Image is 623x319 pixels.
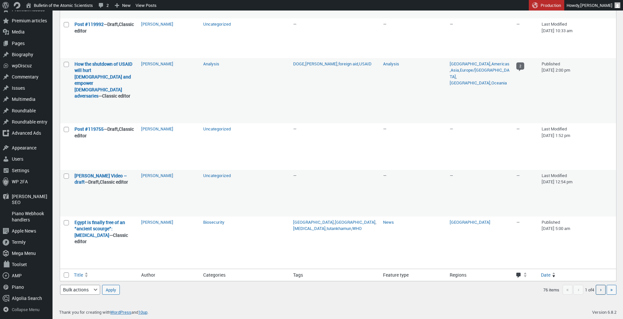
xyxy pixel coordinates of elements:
[203,219,225,225] a: Biosecurity
[59,309,148,315] p: Thank you for creating with and .
[141,61,173,67] a: [PERSON_NAME]
[141,126,173,132] a: [PERSON_NAME]
[110,309,131,315] a: WordPress
[293,225,326,231] a: [MEDICAL_DATA]
[305,61,337,67] a: [PERSON_NAME]
[75,232,128,245] span: Classic editor
[203,172,231,178] a: Uncategorized
[516,272,522,279] span: Comments
[516,62,524,70] span: 2
[293,126,297,132] span: —
[88,179,100,185] span: Draft,
[610,286,613,293] span: »
[75,172,127,185] a: “Pappas Video – draft” (Edit)
[516,21,520,27] span: —
[141,21,173,27] a: [PERSON_NAME]
[75,21,104,27] a: “Post #119992” (Edit)
[600,286,602,293] span: ›
[592,287,594,293] span: 4
[75,61,132,99] a: “How the shutdown of USAID will hurt Americans and empower foreign adversaries” (Edit)
[516,126,520,132] span: —
[290,58,380,123] td: , , ,
[352,225,362,231] a: WHO
[75,126,134,139] span: Classic editor
[450,61,490,67] a: [GEOGRAPHIC_DATA]
[338,61,358,67] a: foreign aid
[446,58,513,123] td: , , , , ,
[327,225,351,231] a: tutankhamun
[102,285,120,295] input: Apply
[293,61,304,67] a: DOGE
[585,287,595,293] span: 1 of
[592,309,616,315] p: Version 6.8.2
[541,272,550,278] span: Date
[107,21,119,27] span: Draft,
[450,21,453,27] span: —
[383,219,394,225] a: News
[203,61,219,67] a: Analysis
[573,285,583,295] span: ‹
[543,287,559,293] span: 76 items
[203,126,231,132] a: Uncategorized
[71,269,138,281] a: Title
[138,269,200,281] th: Author
[450,126,453,132] span: —
[107,126,119,132] span: Draft,
[580,2,612,8] span: [PERSON_NAME]
[293,219,334,225] a: [GEOGRAPHIC_DATA]
[563,285,572,295] span: «
[538,269,616,281] a: Date
[359,61,372,67] a: USAID
[450,67,509,80] a: Europe/[GEOGRAPHIC_DATA]
[200,269,290,281] th: Categories
[75,219,125,238] a: “Egypt is finally free of an “ancient scourge”: malaria” (Edit)
[141,219,173,225] a: [PERSON_NAME]
[538,123,616,170] td: Last Modified [DATE] 1:52 pm
[203,21,231,27] a: Uncategorized
[75,21,135,34] strong: —
[293,21,297,27] span: —
[450,219,490,225] a: [GEOGRAPHIC_DATA]
[75,21,134,34] span: Classic editor
[290,216,380,269] td: , , , ,
[74,272,83,278] span: Title
[538,216,616,269] td: Published [DATE] 5:00 am
[290,269,380,281] th: Tags
[538,18,616,58] td: Last Modified [DATE] 10:33 am
[383,21,387,27] span: —
[450,80,490,86] a: [GEOGRAPHIC_DATA]
[516,172,520,178] span: —
[383,172,387,178] span: —
[383,126,387,132] span: —
[383,61,399,67] a: Analysis
[75,172,135,185] strong: —
[75,219,135,245] strong: —
[380,269,446,281] th: Feature type
[138,309,147,315] a: 10up
[491,61,509,67] a: Americas
[75,61,135,99] strong: —
[75,126,104,132] a: “Post #119755” (Edit)
[451,67,459,73] a: Asia
[538,170,616,216] td: Last Modified [DATE] 12:54 pm
[141,172,173,178] a: [PERSON_NAME]
[100,179,128,185] span: Classic editor
[293,172,297,178] span: —
[491,80,507,86] a: Oceania
[538,58,616,123] td: Published [DATE] 2:00 pm
[450,172,453,178] span: —
[75,126,135,139] strong: —
[516,219,520,225] span: —
[446,269,513,281] th: Regions
[102,93,130,99] span: Classic editor
[335,219,376,225] a: [GEOGRAPHIC_DATA]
